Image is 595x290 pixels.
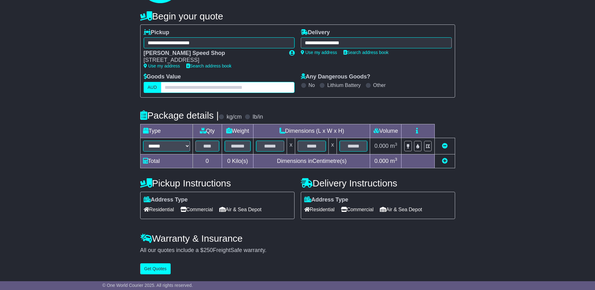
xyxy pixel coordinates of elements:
div: [PERSON_NAME] Speed Shop [144,50,283,57]
label: Any Dangerous Goods? [301,73,370,80]
td: Volume [370,124,401,138]
label: Goods Value [144,73,181,80]
span: Commercial [341,205,374,214]
a: Add new item [442,158,448,164]
h4: Pickup Instructions [140,178,295,188]
span: Air & Sea Depot [219,205,262,214]
label: Address Type [144,196,188,203]
a: Use my address [144,63,180,68]
h4: Begin your quote [140,11,455,21]
td: Qty [193,124,222,138]
td: x [287,138,295,154]
sup: 3 [395,142,397,147]
td: Weight [222,124,253,138]
td: Total [140,154,193,168]
td: Type [140,124,193,138]
a: Search address book [343,50,389,55]
h4: Package details | [140,110,219,121]
span: © One World Courier 2025. All rights reserved. [102,283,193,288]
label: Delivery [301,29,330,36]
span: Air & Sea Depot [380,205,422,214]
span: Residential [304,205,335,214]
label: Lithium Battery [327,82,361,88]
h4: Warranty & Insurance [140,233,455,244]
label: Pickup [144,29,169,36]
td: x [328,138,337,154]
a: Remove this item [442,143,448,149]
button: Get Quotes [140,263,171,274]
a: Use my address [301,50,337,55]
span: m [390,143,397,149]
td: 0 [193,154,222,168]
label: Other [373,82,386,88]
label: kg/cm [226,114,242,121]
sup: 3 [395,157,397,162]
span: Residential [144,205,174,214]
td: Dimensions in Centimetre(s) [253,154,370,168]
td: Kilo(s) [222,154,253,168]
span: 0.000 [375,158,389,164]
td: Dimensions (L x W x H) [253,124,370,138]
div: All our quotes include a $ FreightSafe warranty. [140,247,455,254]
div: [STREET_ADDRESS] [144,57,283,64]
label: No [309,82,315,88]
span: 0.000 [375,143,389,149]
label: AUD [144,82,161,93]
h4: Delivery Instructions [301,178,455,188]
label: lb/in [252,114,263,121]
a: Search address book [186,63,231,68]
span: Commercial [180,205,213,214]
span: 0 [227,158,230,164]
span: 250 [204,247,213,253]
label: Address Type [304,196,348,203]
span: m [390,158,397,164]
